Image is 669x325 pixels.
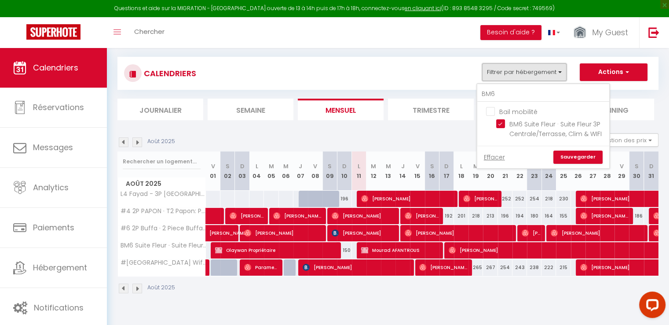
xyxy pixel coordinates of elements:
th: 13 [381,151,395,191]
th: 31 [644,151,658,191]
span: Mourad AFANTROUS [361,242,439,259]
span: Analytics [33,182,69,193]
abbr: L [358,162,360,170]
abbr: M [488,162,493,170]
th: 12 [366,151,381,191]
li: Semaine [208,99,293,120]
abbr: J [299,162,302,170]
img: ... [573,25,586,41]
div: 238 [527,259,541,276]
div: 254 [527,191,541,207]
span: [PERSON_NAME] [273,207,322,224]
div: Filtrer par hébergement [476,83,610,169]
span: [PERSON_NAME] [332,225,395,241]
span: #4 2P PAPON · T2 Papon: Parking- climatisé - terrasse & wifi [119,208,207,214]
abbr: S [430,162,434,170]
abbr: J [606,162,609,170]
abbr: M [590,162,595,170]
th: 14 [395,151,410,191]
th: 28 [600,151,614,191]
abbr: L [562,162,565,170]
div: 186 [629,208,643,224]
th: 26 [571,151,585,191]
li: Mensuel [298,99,384,120]
th: 30 [629,151,643,191]
input: Rechercher un logement... [123,154,201,170]
h3: CALENDRIERS [142,63,196,83]
div: 213 [483,208,497,224]
span: [PERSON_NAME] [361,190,453,207]
th: 04 [249,151,264,191]
a: [PERSON_NAME] [206,225,220,242]
div: 218 [541,191,556,207]
abbr: S [328,162,332,170]
div: 192 [439,208,454,224]
div: 194 [512,208,527,224]
div: 254 [498,259,512,276]
div: 180 [527,208,541,224]
span: [PERSON_NAME] [419,259,468,276]
a: ... My Guest [567,17,639,48]
th: 16 [425,151,439,191]
div: 252 [498,191,512,207]
li: Journalier [117,99,203,120]
button: Actions [580,63,647,81]
span: [PERSON_NAME] [405,225,511,241]
span: Hébergement [33,262,87,273]
span: [PERSON_NAME] [244,225,322,241]
abbr: V [211,162,215,170]
span: #6 2P Buffa · 2 Piece Buffa 2 min de la mer,centrale/Clim&Balcon [119,225,207,232]
th: 17 [439,151,454,191]
button: Gestion des prix [593,133,658,147]
div: 150 [337,242,351,259]
button: Besoin d'aide ? [480,25,541,40]
span: Parameswaramoorthy Ponnuthurai [244,259,278,276]
span: Août 2025 [118,177,205,190]
th: 29 [614,151,629,191]
abbr: S [634,162,638,170]
span: Réservations [33,102,84,113]
abbr: V [313,162,317,170]
button: Filtrer par hébergement [482,63,567,81]
span: BM6 Suite Fleur · Suite Fleur 3P Centrale/Terrasse, Clim & WIFI [119,242,207,249]
span: [PERSON_NAME] [522,225,541,241]
li: Planning [568,99,654,120]
span: Calendriers [33,62,78,73]
span: Chercher [134,27,165,36]
div: 155 [556,208,570,224]
div: 196 [337,191,351,207]
a: en cliquant ici [405,4,441,12]
th: 05 [264,151,278,191]
th: 20 [483,151,497,191]
img: Super Booking [26,24,80,40]
th: 25 [556,151,570,191]
span: [PERSON_NAME] [405,207,439,224]
a: Chercher [128,17,171,48]
th: 24 [541,151,556,191]
th: 23 [527,151,541,191]
abbr: L [460,162,463,170]
th: 11 [352,151,366,191]
li: Trimestre [388,99,474,120]
span: [PERSON_NAME] [551,225,643,241]
span: Notifications [34,302,84,313]
span: [PERSON_NAME] [580,207,629,224]
th: 08 [308,151,322,191]
th: 18 [454,151,468,191]
div: 252 [512,191,527,207]
div: 218 [468,208,483,224]
span: [PERSON_NAME] [332,207,395,224]
abbr: M [386,162,391,170]
input: Rechercher un logement... [477,86,609,102]
img: logout [648,27,659,38]
abbr: D [342,162,347,170]
th: 01 [206,151,220,191]
th: 03 [235,151,249,191]
th: 07 [293,151,308,191]
th: 15 [410,151,424,191]
span: L4 Fayad - 3P [GEOGRAPHIC_DATA], [GEOGRAPHIC_DATA]/AC &2Balcons [119,191,207,197]
span: [PERSON_NAME] [230,207,263,224]
span: My Guest [592,27,628,38]
th: 21 [498,151,512,191]
div: 164 [541,208,556,224]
